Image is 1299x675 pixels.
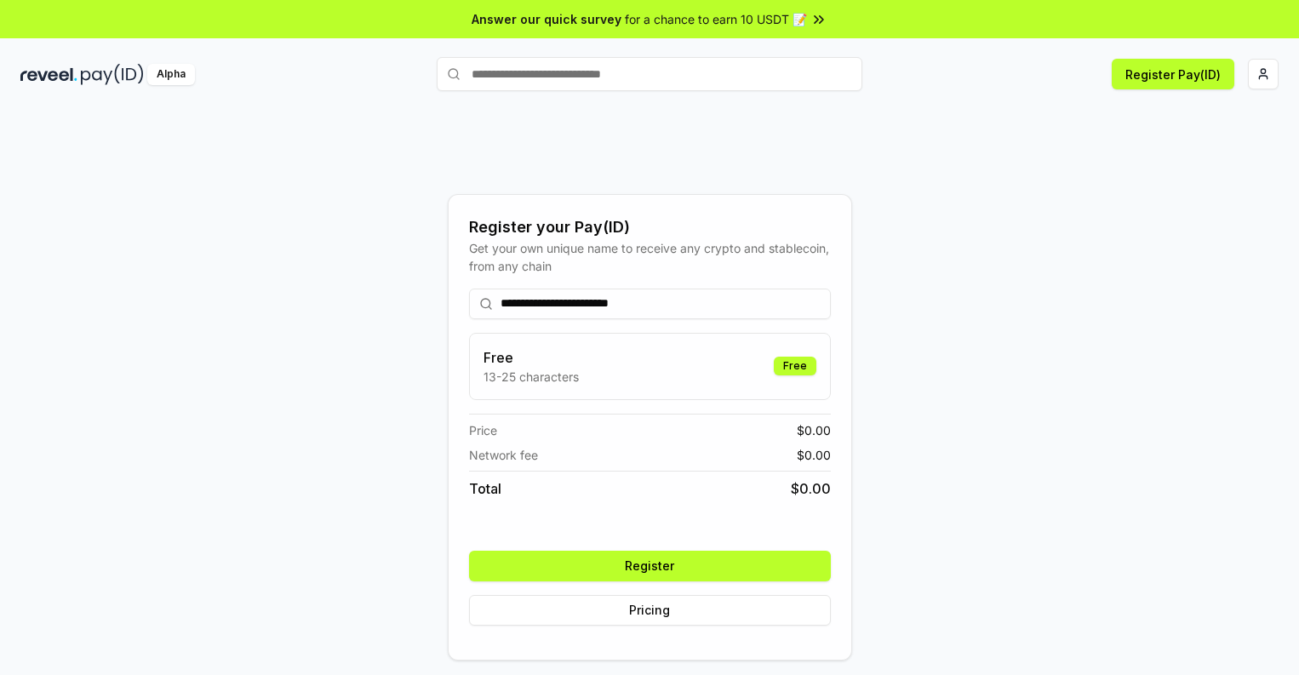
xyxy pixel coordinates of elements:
[20,64,77,85] img: reveel_dark
[469,551,831,581] button: Register
[147,64,195,85] div: Alpha
[469,239,831,275] div: Get your own unique name to receive any crypto and stablecoin, from any chain
[469,595,831,626] button: Pricing
[797,446,831,464] span: $ 0.00
[469,478,501,499] span: Total
[469,446,538,464] span: Network fee
[1112,59,1234,89] button: Register Pay(ID)
[797,421,831,439] span: $ 0.00
[791,478,831,499] span: $ 0.00
[774,357,816,375] div: Free
[469,421,497,439] span: Price
[469,215,831,239] div: Register your Pay(ID)
[625,10,807,28] span: for a chance to earn 10 USDT 📝
[484,368,579,386] p: 13-25 characters
[81,64,144,85] img: pay_id
[472,10,621,28] span: Answer our quick survey
[484,347,579,368] h3: Free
